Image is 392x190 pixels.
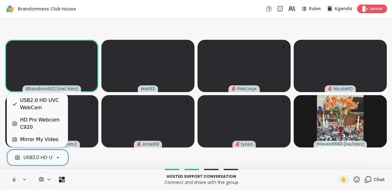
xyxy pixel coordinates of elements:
div: USB2.0 HD UVC WebCam [20,97,63,111]
p: Connect and share with the group [68,179,334,185]
div: HD Pro Webcam C920 [20,116,63,131]
span: Mat83 [141,86,155,92]
span: audio-muted [137,142,141,146]
span: audio-muted [232,87,236,91]
span: audio-muted [236,142,240,146]
span: Brandomness Club House [18,6,76,12]
p: Hosted support conversation [68,174,334,179]
span: NicolePD [334,86,353,92]
div: Mirror My Video [20,136,58,143]
span: Agenda [334,6,352,12]
span: Amie89 [142,141,159,147]
span: PinkOnyx [237,86,257,92]
span: ( He/Him ) [343,141,364,147]
span: Rules [309,6,321,12]
span: audio-muted [328,87,332,91]
span: lyssa [241,141,253,147]
span: Chat [374,177,385,183]
span: ( He/ Him ) [56,86,78,92]
span: Steven6560 [317,141,343,147]
img: Steven6560 [317,95,364,147]
span: BRandom502 [26,86,56,92]
img: ShareWell Logomark [5,4,15,14]
div: USB2.0 HD UVC WebCam [23,154,83,161]
span: ✋ [341,176,347,183]
span: Leave [369,6,382,12]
